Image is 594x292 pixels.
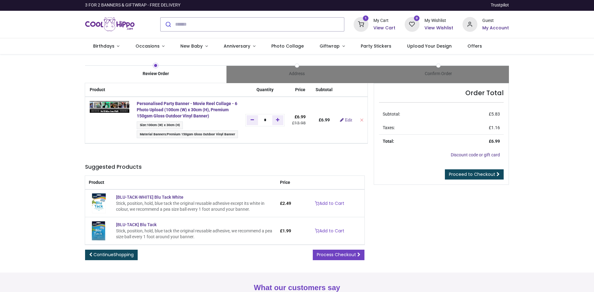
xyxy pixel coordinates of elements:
[445,169,504,180] a: Proceed to Checkout
[89,201,109,205] a: [BLU-TACK-WHITE] Blu Tack White
[312,38,353,54] a: Giftwrap
[482,25,509,31] a: My Account
[256,87,273,92] span: Quantity
[368,71,509,77] div: Confirm Order
[405,21,420,26] a: 0
[489,112,500,116] span: £
[311,198,348,209] a: Add to Cart
[491,139,500,144] span: 6.99
[93,43,114,49] span: Birthdays
[363,15,369,21] sup: 1
[449,171,495,177] span: Proceed to Checkout
[216,38,263,54] a: Anniversary
[407,43,452,49] span: Upload Your Design
[136,43,160,49] span: Occasions
[271,43,304,49] span: Photo Collage
[85,38,127,54] a: Birthdays
[321,117,330,122] span: 6.99
[89,193,109,213] img: [BLU-TACK-WHITE] Blu Tack White
[85,176,276,190] th: Product
[116,201,272,213] div: Stick, position, hold, blue tack the original reusable adhesive except its white in colour, we re...
[491,2,509,8] a: Trustpilot
[127,38,173,54] a: Occasions
[313,250,364,260] a: Process Checkout
[317,252,356,258] span: Process Checkout
[311,226,348,236] a: Add to Cart
[297,114,306,119] span: 6.99
[280,201,291,206] span: £
[85,71,226,77] div: Review Order
[114,252,134,258] span: Shopping
[491,125,500,130] span: 1.16
[320,43,340,49] span: Giftwrap
[85,250,138,260] a: ContinueShopping
[276,176,295,190] th: Price
[280,228,291,233] span: £
[451,152,500,157] a: Discount code or gift card
[89,221,109,241] img: [BLU-TACK] Blu Tack
[116,195,183,200] a: [BLU-TACK-WHITE] Blu Tack White
[489,125,500,130] span: £
[383,139,394,144] strong: Total:
[247,115,258,125] a: Remove one
[295,121,306,125] span: 13.98
[361,43,391,49] span: Party Stickers
[180,43,203,49] span: New Baby
[312,83,336,97] th: Subtotal
[116,228,272,240] div: Stick, position, hold, blue tack the original reusable adhesive, we recommend a pea size ball eve...
[137,130,238,138] span: :
[424,25,453,31] a: View Wishlist
[292,121,306,125] del: £
[85,16,135,33] a: Logo of Cool Hippo
[85,2,180,8] div: 3 FOR 2 BANNERS & GIFTWRAP - FREE DELIVERY
[373,18,395,24] div: My Cart
[93,252,134,258] span: Continue
[359,117,364,122] a: Remove from cart
[379,108,450,121] td: Subtotal:
[85,163,364,171] h5: Suggested Products
[424,18,453,24] div: My Wishlist
[226,71,368,77] div: Address
[147,123,180,127] span: 100cm (W) x 30cm (H)
[89,228,109,233] a: [BLU-TACK] Blu Tack
[489,139,500,144] strong: £
[288,83,312,97] th: Price
[482,18,509,24] div: Guest
[379,121,450,135] td: Taxes:
[414,15,420,21] sup: 0
[345,118,352,122] span: Edit
[224,43,250,49] span: Anniversary
[137,101,237,118] a: Personalised Party Banner - Movie Reel Collage - 6 Photo Upload (100cm (W) x 30cm (H), Premium 15...
[167,132,235,136] span: Premium 150gsm Gloss Outdoor Vinyl Banner
[354,21,368,26] a: 1
[295,114,306,119] span: £
[272,115,284,125] a: Add one
[173,38,216,54] a: New Baby
[140,123,146,127] span: Size
[137,121,183,129] span: :
[85,83,133,97] th: Product
[282,201,291,206] span: 2.49
[282,228,291,233] span: 1.99
[379,88,504,97] h4: Order Total
[319,117,330,122] b: £
[161,18,175,31] button: Submit
[467,43,482,49] span: Offers
[140,132,166,136] span: Material Banners
[85,16,135,33] img: Cool Hippo
[116,222,157,227] a: [BLU-TACK] Blu Tack
[491,112,500,116] span: 5.83
[90,101,129,112] img: R8EL6YNvzh2KQAAAABJRU5ErkJggg==
[373,25,395,31] a: View Cart
[340,118,352,122] a: Edit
